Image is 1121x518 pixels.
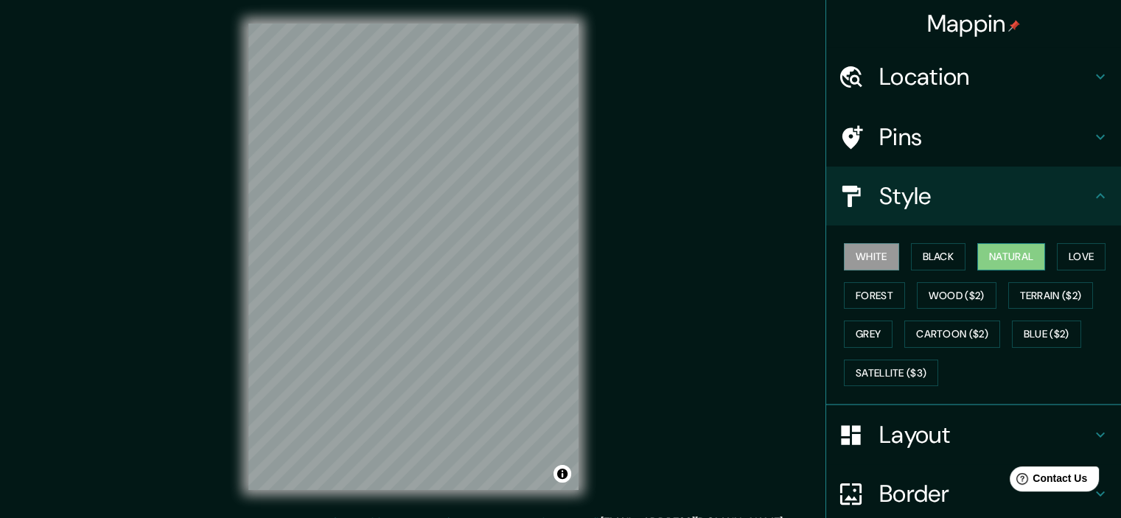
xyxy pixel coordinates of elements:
[1008,20,1020,32] img: pin-icon.png
[879,122,1092,152] h4: Pins
[826,47,1121,106] div: Location
[826,167,1121,225] div: Style
[879,181,1092,211] h4: Style
[917,282,996,309] button: Wood ($2)
[248,24,579,490] canvas: Map
[879,479,1092,508] h4: Border
[911,243,966,270] button: Black
[927,9,1021,38] h4: Mappin
[879,62,1092,91] h4: Location
[826,405,1121,464] div: Layout
[844,282,905,309] button: Forest
[1008,282,1094,309] button: Terrain ($2)
[977,243,1045,270] button: Natural
[844,243,899,270] button: White
[553,465,571,483] button: Toggle attribution
[990,461,1105,502] iframe: Help widget launcher
[879,420,1092,449] h4: Layout
[844,321,893,348] button: Grey
[904,321,1000,348] button: Cartoon ($2)
[1057,243,1106,270] button: Love
[844,360,938,387] button: Satellite ($3)
[1012,321,1081,348] button: Blue ($2)
[826,108,1121,167] div: Pins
